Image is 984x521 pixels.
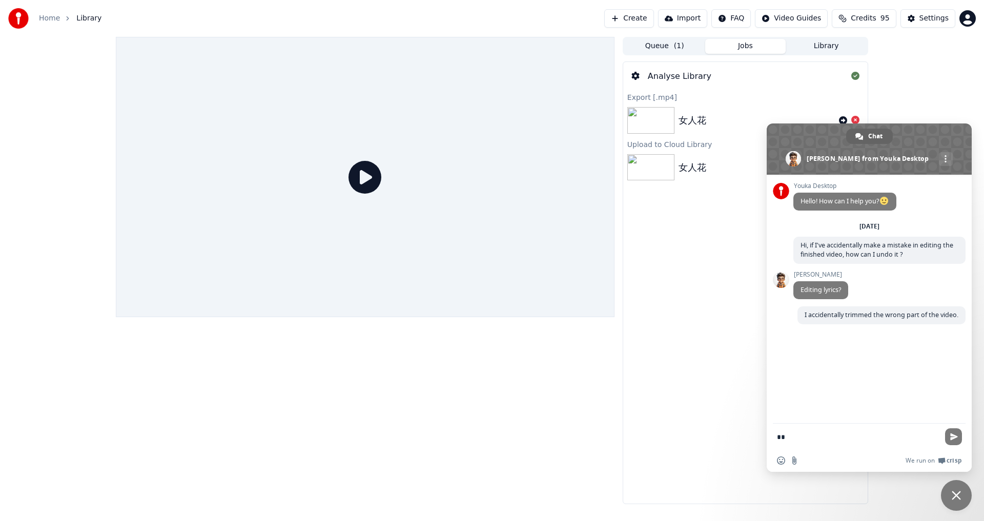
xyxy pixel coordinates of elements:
button: Library [786,39,867,54]
div: [DATE] [859,223,879,230]
span: Hello! How can I help you? [801,197,889,205]
img: youka [8,8,29,29]
span: Credits [851,13,876,24]
button: Video Guides [755,9,828,28]
span: Crisp [947,456,961,465]
span: ( 1 ) [674,41,684,51]
span: 95 [880,13,890,24]
a: Close chat [941,480,972,511]
button: Create [604,9,654,28]
textarea: Compose your message... [777,424,941,449]
span: [PERSON_NAME] [793,271,848,278]
button: Queue [624,39,705,54]
a: We run onCrisp [906,456,961,465]
div: Settings [919,13,949,24]
span: Hi, if I've accidentally make a mistake in editing the finished video, how can I undo it ? [801,241,953,259]
span: Youka Desktop [793,182,896,190]
div: 女人花 [679,113,706,128]
button: FAQ [711,9,751,28]
div: 女人花 [679,160,706,175]
span: Insert an emoji [777,456,785,465]
span: We run on [906,456,935,465]
span: Chat [868,129,883,144]
a: Home [39,13,60,24]
button: Credits95 [832,9,896,28]
button: Settings [900,9,955,28]
span: I accidentally trimmed the wrong part of the video. [805,310,958,319]
span: Library [76,13,101,24]
button: Jobs [705,39,786,54]
div: Upload to Cloud Library [623,138,868,150]
nav: breadcrumb [39,13,101,24]
span: Send a file [790,456,798,465]
span: Send [945,428,962,445]
button: Import [658,9,707,28]
div: Export [.mp4] [623,91,868,103]
span: Editing lyrics? [801,285,841,294]
a: Chat [846,129,893,144]
div: Analyse Library [648,70,711,82]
